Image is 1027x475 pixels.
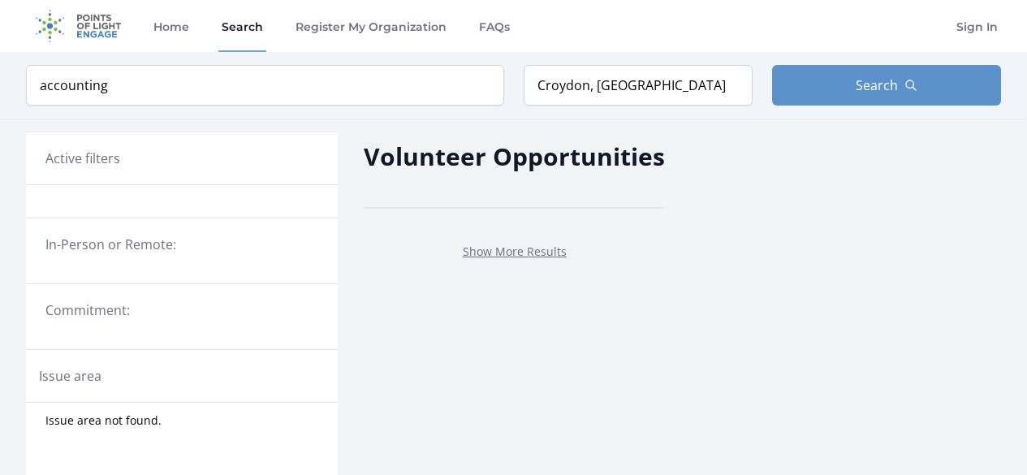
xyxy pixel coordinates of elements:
[45,300,318,320] legend: Commitment:
[26,65,504,106] input: Keyword
[45,412,162,429] span: Issue area not found.
[463,244,567,259] a: Show More Results
[772,65,1001,106] button: Search
[524,65,753,106] input: Location
[45,149,120,168] h3: Active filters
[856,76,898,95] span: Search
[364,138,665,175] h2: Volunteer Opportunities
[45,235,318,254] legend: In-Person or Remote:
[39,366,101,386] legend: Issue area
